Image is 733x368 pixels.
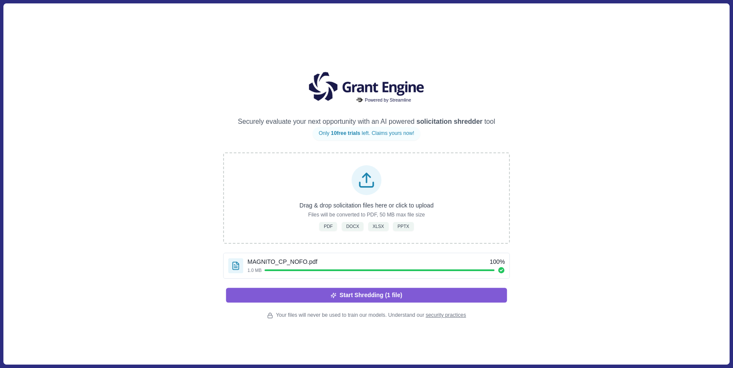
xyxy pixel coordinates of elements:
img: Grantengine Logo [303,70,430,104]
span: XLSX [372,223,384,229]
span: 1.0 MB [247,267,262,273]
a: security practices [426,312,466,318]
div: Powered by Streamline [355,96,413,105]
span: PDF [324,223,333,229]
button: Start Shredding (1 file) [226,288,507,302]
span: 100 % [490,257,505,266]
p: Securely evaluate your next opportunity with an AI powered tool [238,117,495,127]
div: Only left. Claims yours now! [313,127,420,140]
span: 10 free trials [331,130,361,136]
span: PPTX [398,223,409,229]
span: MAGNITO_CP_NOFO.pdf [247,257,317,266]
span: solicitation shredder [415,118,485,125]
span: Your files will never be used to train our models. Understand our [276,312,466,319]
span: DOCX [346,223,359,229]
p: Drag & drop solicitation files here or click to upload [300,201,433,210]
p: Files will be converted to PDF, 50 MB max file size [308,211,425,219]
img: Powered by Streamline Logo [356,98,364,102]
